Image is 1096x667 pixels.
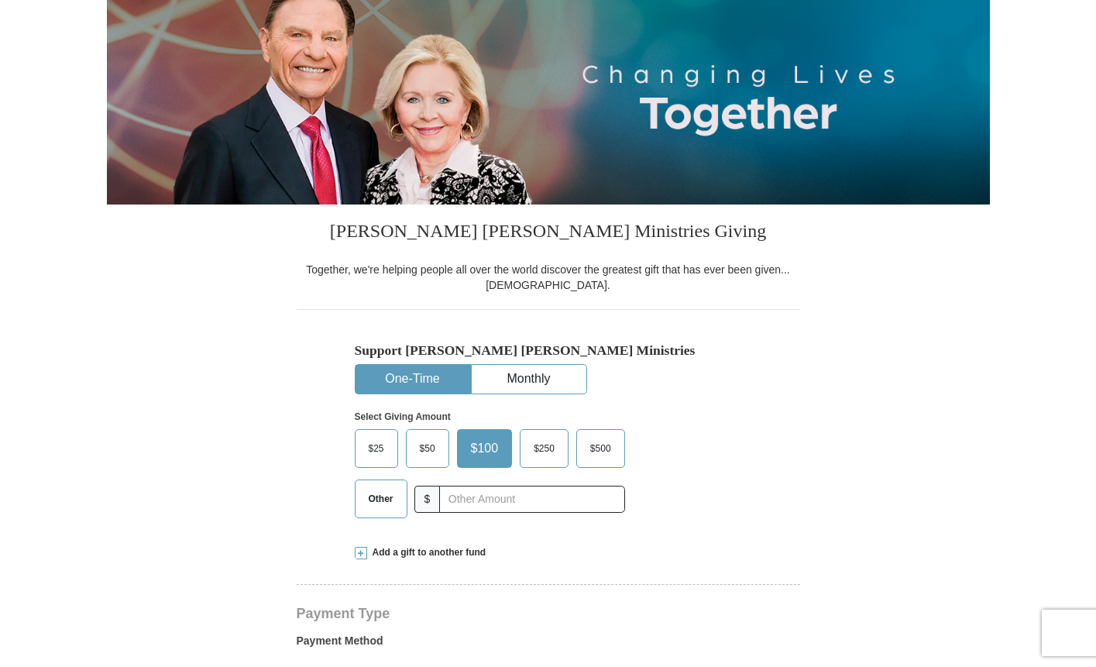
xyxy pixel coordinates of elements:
[297,205,800,262] h3: [PERSON_NAME] [PERSON_NAME] Ministries Giving
[526,437,562,460] span: $250
[472,365,586,394] button: Monthly
[297,607,800,620] h4: Payment Type
[361,437,392,460] span: $25
[412,437,443,460] span: $50
[463,437,507,460] span: $100
[297,633,800,656] label: Payment Method
[297,262,800,293] div: Together, we're helping people all over the world discover the greatest gift that has ever been g...
[439,486,624,513] input: Other Amount
[582,437,619,460] span: $500
[356,365,470,394] button: One-Time
[355,342,742,359] h5: Support [PERSON_NAME] [PERSON_NAME] Ministries
[367,546,486,559] span: Add a gift to another fund
[355,411,451,422] strong: Select Giving Amount
[414,486,441,513] span: $
[361,487,401,511] span: Other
